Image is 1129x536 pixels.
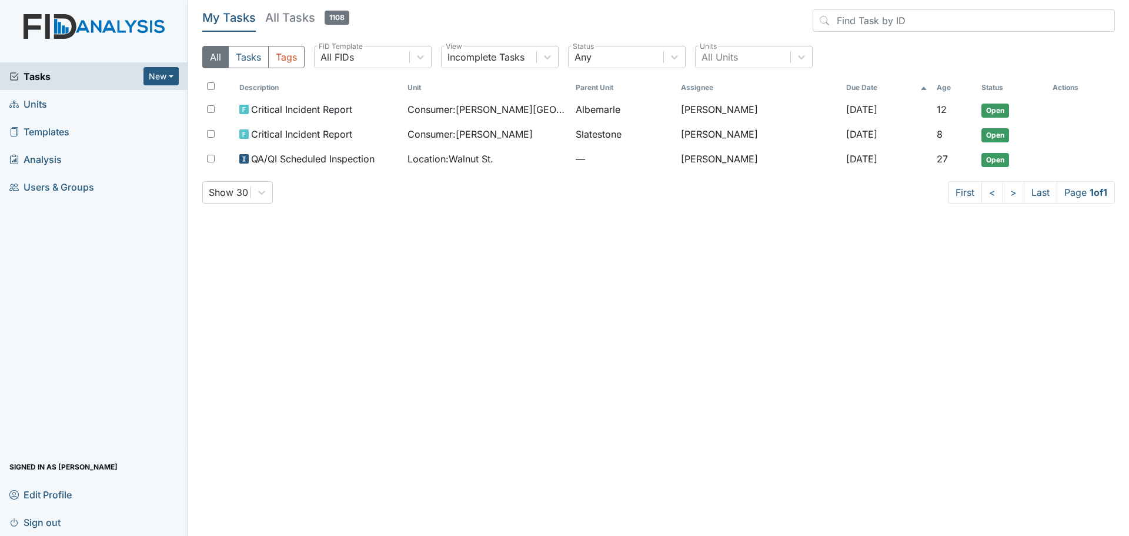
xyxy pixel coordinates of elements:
[9,513,61,531] span: Sign out
[571,78,676,98] th: Toggle SortBy
[202,9,256,26] h5: My Tasks
[702,50,738,64] div: All Units
[948,181,982,204] a: First
[937,128,943,140] span: 8
[407,127,533,141] span: Consumer : [PERSON_NAME]
[9,458,118,476] span: Signed in as [PERSON_NAME]
[932,78,977,98] th: Toggle SortBy
[948,181,1115,204] nav: task-pagination
[407,152,493,166] span: Location : Walnut St.
[202,46,305,68] div: Type filter
[1048,78,1107,98] th: Actions
[202,46,229,68] button: All
[676,78,841,98] th: Assignee
[846,153,877,165] span: [DATE]
[981,153,1009,167] span: Open
[228,46,269,68] button: Tasks
[403,78,571,98] th: Toggle SortBy
[1090,187,1107,198] strong: 1 of 1
[251,152,375,166] span: QA/QI Scheduled Inspection
[143,67,179,85] button: New
[977,78,1047,98] th: Toggle SortBy
[846,128,877,140] span: [DATE]
[576,152,672,166] span: —
[1003,181,1024,204] a: >
[981,104,1009,118] span: Open
[576,102,620,116] span: Albemarle
[841,78,932,98] th: Toggle SortBy
[813,9,1115,32] input: Find Task by ID
[846,104,877,115] span: [DATE]
[676,147,841,172] td: [PERSON_NAME]
[251,102,352,116] span: Critical Incident Report
[676,122,841,147] td: [PERSON_NAME]
[209,185,248,199] div: Show 30
[325,11,349,25] span: 1108
[251,127,352,141] span: Critical Incident Report
[207,82,215,90] input: Toggle All Rows Selected
[9,178,94,196] span: Users & Groups
[1024,181,1057,204] a: Last
[447,50,525,64] div: Incomplete Tasks
[268,46,305,68] button: Tags
[9,122,69,141] span: Templates
[9,69,143,84] a: Tasks
[937,153,948,165] span: 27
[676,98,841,122] td: [PERSON_NAME]
[574,50,592,64] div: Any
[235,78,403,98] th: Toggle SortBy
[1057,181,1115,204] span: Page
[981,181,1003,204] a: <
[9,95,47,113] span: Units
[9,150,62,168] span: Analysis
[265,9,349,26] h5: All Tasks
[576,127,622,141] span: Slatestone
[407,102,566,116] span: Consumer : [PERSON_NAME][GEOGRAPHIC_DATA]
[9,485,72,504] span: Edit Profile
[320,50,354,64] div: All FIDs
[937,104,947,115] span: 12
[981,128,1009,142] span: Open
